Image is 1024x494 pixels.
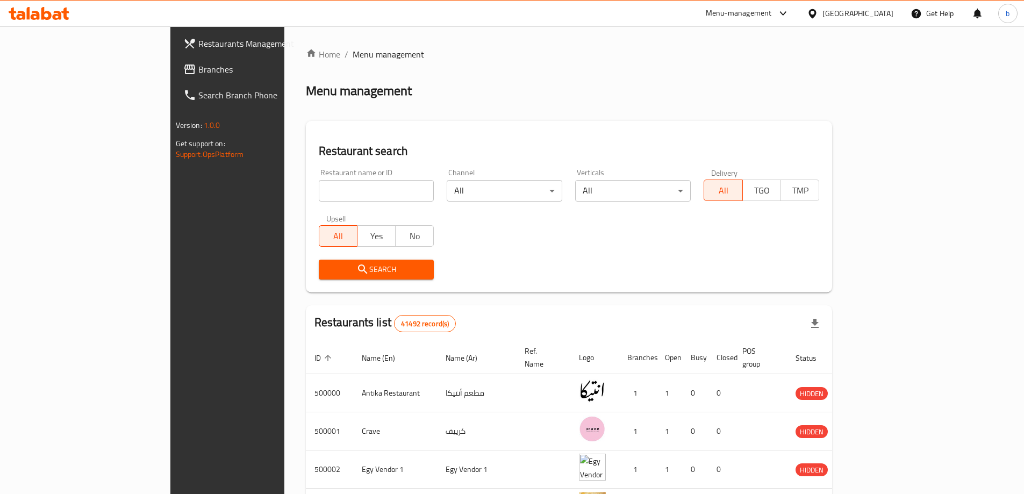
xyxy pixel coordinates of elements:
span: Yes [362,228,391,244]
input: Search for restaurant name or ID.. [319,180,434,202]
td: 0 [708,450,734,489]
a: Branches [175,56,341,82]
button: Search [319,260,434,280]
span: ID [314,352,335,364]
td: 1 [656,412,682,450]
td: Egy Vendor 1 [353,450,437,489]
td: 0 [682,412,708,450]
button: All [319,225,357,247]
td: 1 [656,450,682,489]
th: Closed [708,341,734,374]
div: HIDDEN [796,425,828,438]
span: Status [796,352,830,364]
a: Support.OpsPlatform [176,147,244,161]
span: Get support on: [176,137,225,151]
div: Total records count [394,315,456,332]
nav: breadcrumb [306,48,833,61]
th: Logo [570,341,619,374]
span: b [1006,8,1009,19]
td: Egy Vendor 1 [437,450,516,489]
img: Crave [579,416,606,442]
th: Open [656,341,682,374]
span: Search Branch Phone [198,89,333,102]
th: Branches [619,341,656,374]
td: مطعم أنتيكا [437,374,516,412]
h2: Menu management [306,82,412,99]
div: Export file [802,311,828,337]
span: Name (Ar) [446,352,491,364]
th: Busy [682,341,708,374]
td: Antika Restaurant [353,374,437,412]
span: Ref. Name [525,345,557,370]
label: Delivery [711,169,738,176]
button: All [704,180,742,201]
a: Restaurants Management [175,31,341,56]
span: No [400,228,429,244]
td: 0 [708,374,734,412]
td: 1 [619,374,656,412]
td: 1 [619,412,656,450]
a: Search Branch Phone [175,82,341,108]
span: 1.0.0 [204,118,220,132]
li: / [345,48,348,61]
span: TMP [785,183,815,198]
td: كرييف [437,412,516,450]
div: All [447,180,562,202]
span: Name (En) [362,352,409,364]
div: HIDDEN [796,387,828,400]
button: TMP [780,180,819,201]
span: Branches [198,63,333,76]
td: Crave [353,412,437,450]
td: 1 [656,374,682,412]
span: HIDDEN [796,388,828,400]
span: All [708,183,738,198]
h2: Restaurants list [314,314,456,332]
span: HIDDEN [796,464,828,476]
span: Version: [176,118,202,132]
img: Antika Restaurant [579,377,606,404]
span: TGO [747,183,777,198]
div: [GEOGRAPHIC_DATA] [822,8,893,19]
span: Restaurants Management [198,37,333,50]
label: Upsell [326,214,346,222]
div: HIDDEN [796,463,828,476]
button: No [395,225,434,247]
img: Egy Vendor 1 [579,454,606,481]
span: Menu management [353,48,424,61]
span: All [324,228,353,244]
h2: Restaurant search [319,143,820,159]
button: Yes [357,225,396,247]
td: 0 [682,374,708,412]
span: POS group [742,345,774,370]
button: TGO [742,180,781,201]
div: Menu-management [706,7,772,20]
span: HIDDEN [796,426,828,438]
td: 0 [682,450,708,489]
span: 41492 record(s) [395,319,455,329]
div: All [575,180,691,202]
span: Search [327,263,426,276]
td: 0 [708,412,734,450]
td: 1 [619,450,656,489]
